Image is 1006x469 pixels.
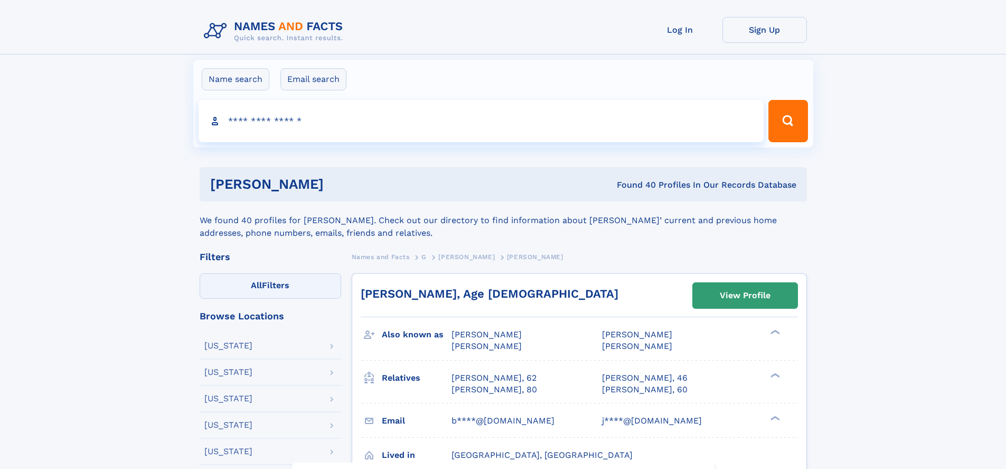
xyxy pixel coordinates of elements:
[382,369,452,387] h3: Relatives
[200,252,341,262] div: Filters
[768,415,781,421] div: ❯
[452,329,522,339] span: [PERSON_NAME]
[200,273,341,299] label: Filters
[470,179,796,191] div: Found 40 Profiles In Our Records Database
[452,384,537,396] a: [PERSON_NAME], 80
[438,253,495,261] span: [PERSON_NAME]
[361,287,618,300] a: [PERSON_NAME], Age [DEMOGRAPHIC_DATA]
[199,100,764,142] input: search input
[200,17,352,45] img: Logo Names and Facts
[507,253,563,261] span: [PERSON_NAME]
[438,250,495,263] a: [PERSON_NAME]
[452,450,633,460] span: [GEOGRAPHIC_DATA], [GEOGRAPHIC_DATA]
[204,421,252,429] div: [US_STATE]
[280,68,346,90] label: Email search
[202,68,269,90] label: Name search
[638,17,722,43] a: Log In
[602,372,688,384] a: [PERSON_NAME], 46
[204,368,252,376] div: [US_STATE]
[421,250,427,263] a: G
[720,283,770,308] div: View Profile
[602,329,672,339] span: [PERSON_NAME]
[200,201,807,240] div: We found 40 profiles for [PERSON_NAME]. Check out our directory to find information about [PERSON...
[693,283,797,308] a: View Profile
[352,250,410,263] a: Names and Facts
[204,342,252,350] div: [US_STATE]
[768,100,807,142] button: Search Button
[768,329,781,336] div: ❯
[210,178,471,191] h1: [PERSON_NAME]
[722,17,807,43] a: Sign Up
[382,446,452,464] h3: Lived in
[602,384,688,396] a: [PERSON_NAME], 60
[768,372,781,379] div: ❯
[200,311,341,321] div: Browse Locations
[452,372,537,384] a: [PERSON_NAME], 62
[382,412,452,430] h3: Email
[251,280,262,290] span: All
[204,447,252,456] div: [US_STATE]
[382,326,452,344] h3: Also known as
[452,341,522,351] span: [PERSON_NAME]
[204,394,252,403] div: [US_STATE]
[421,253,427,261] span: G
[602,341,672,351] span: [PERSON_NAME]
